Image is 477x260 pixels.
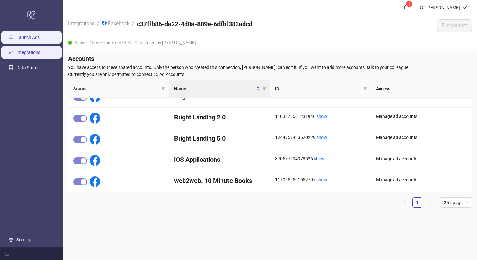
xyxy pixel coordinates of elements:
a: Data Stores [16,65,39,70]
span: user [419,5,424,10]
div: Manage ad accounts [376,155,467,162]
sup: 1 [406,1,412,7]
button: Disconnect [437,19,472,32]
div: Active - 15 Accounts selected - Connected by [PERSON_NAME] [63,36,477,49]
h4: Bright Landing 2.0 [174,113,265,122]
h4: c37ffb86-da22-4d0a-889e-6dfbf383adcd [137,20,252,28]
div: Page Size [440,197,472,208]
a: 1 [413,198,422,207]
div: Manage ad accounts [376,176,467,183]
a: show [316,114,327,119]
a: Launch Ads [16,35,40,40]
th: Access [371,80,472,98]
a: Integrations [67,20,96,27]
span: menu-fold [5,251,9,256]
h4: iOS Applications [174,155,265,164]
span: Status [73,85,159,92]
button: right [425,197,435,208]
th: Name [169,80,270,98]
span: bell [403,5,408,9]
button: left [400,197,410,208]
span: filter [363,87,367,91]
h4: web2web. 10 Minute Books [174,176,265,185]
div: 1103378501231946 [275,113,366,120]
span: Name [174,85,255,92]
a: Settings [16,237,32,242]
span: filter [362,84,368,94]
div: 1244959923620229 [275,134,366,141]
div: 370577204978526 [275,155,366,162]
span: filter [160,84,167,94]
li: Previous Page [400,197,410,208]
h4: Bright Landing 5.0 [174,134,265,143]
span: Currently you are only permitted to connect 15 Ad Accounts [68,71,472,78]
div: [PERSON_NAME] [424,4,462,11]
span: filter [261,84,268,94]
div: 1170652501552707 [275,176,366,183]
li: 1 [412,197,422,208]
a: show [316,177,327,182]
span: ID [275,85,361,92]
span: filter [262,87,266,91]
h4: Accounts [68,54,472,63]
div: Manage ad accounts [376,113,467,120]
span: down [462,5,467,10]
li: / [132,20,134,32]
span: left [403,200,407,204]
a: Facebook [101,20,131,27]
a: Integrations [16,50,40,55]
span: 1 [408,2,410,6]
li: Next Page [425,197,435,208]
span: 25 / page [444,198,468,207]
span: filter [162,87,165,91]
a: show [316,135,327,140]
span: You have access to these shared accounts. Only the person who created this connection, [PERSON_NA... [68,64,472,71]
div: Manage ad accounts [376,134,467,141]
li: / [97,20,99,32]
span: right [428,200,432,204]
a: show [314,156,325,161]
